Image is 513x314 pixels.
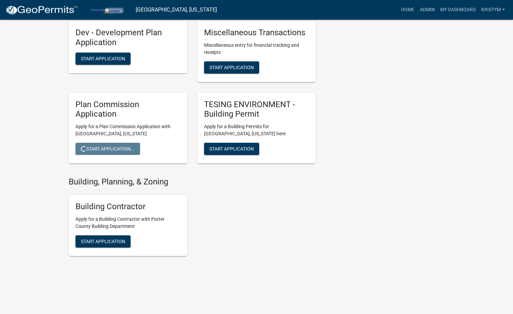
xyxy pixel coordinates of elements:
[417,3,438,16] a: Admin
[69,3,316,169] wm-workflow-list-section: Other Applications
[81,146,135,152] span: Start Application...
[204,123,309,137] p: Apply for a Building Permits for [GEOGRAPHIC_DATA], [US_STATE] here
[204,28,309,38] h5: Miscellaneous Transactions
[438,3,478,16] a: My Dashboard
[204,143,259,155] button: Start Application
[204,100,309,119] h5: TESING ENVIRONMENT - Building Permit
[398,3,417,16] a: Home
[209,64,254,70] span: Start Application
[204,61,259,74] button: Start Application
[81,238,125,244] span: Start Application
[75,216,180,230] p: Apply for a Building Contractor with Porter County Building Department
[75,235,131,248] button: Start Application
[75,143,140,155] button: Start Application...
[75,123,180,137] p: Apply for a Plan Commission Application with [GEOGRAPHIC_DATA], [US_STATE]
[83,5,130,14] img: Porter County, Indiana
[478,3,508,16] a: KristyM
[75,202,180,212] h5: Building Contractor
[69,177,316,187] h4: Building, Planning, & Zoning
[209,146,254,152] span: Start Application
[75,28,180,47] h5: Dev - Development Plan Application
[75,53,131,65] button: Start Application
[136,4,217,16] a: [GEOGRAPHIC_DATA], [US_STATE]
[81,56,125,61] span: Start Application
[204,42,309,56] p: Miscellaneous entry for financial tracking and receipts
[75,100,180,119] h5: Plan Commission Application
